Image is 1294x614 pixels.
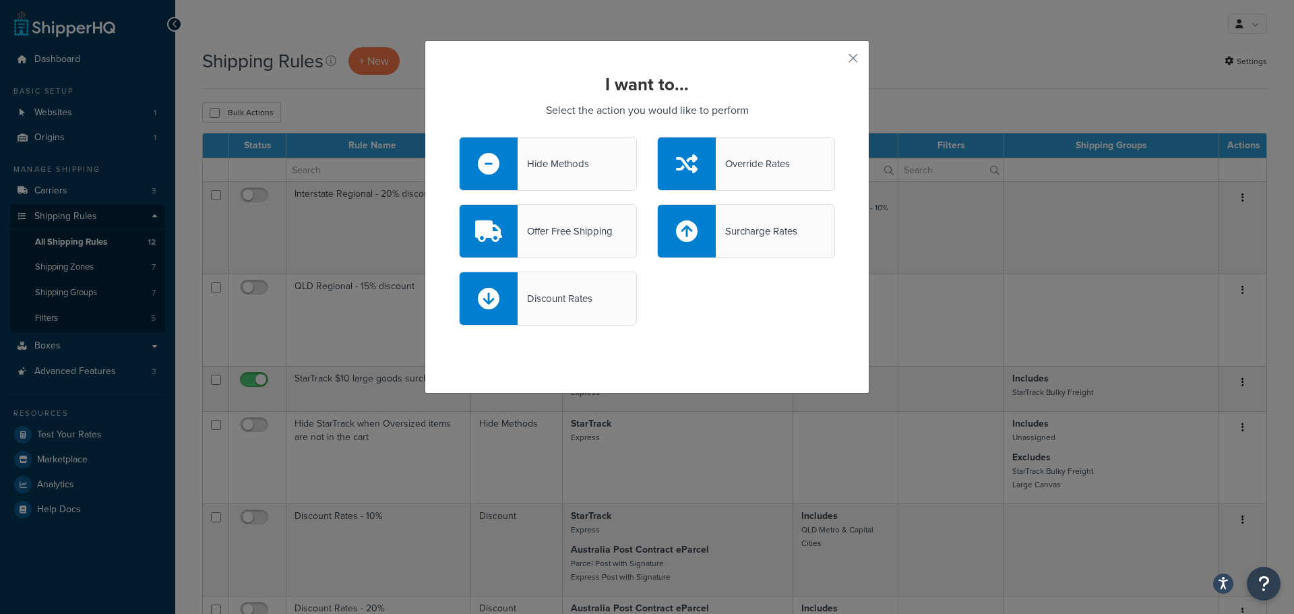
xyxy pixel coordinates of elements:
p: Select the action you would like to perform [459,101,835,120]
div: Surcharge Rates [716,222,797,241]
strong: I want to... [605,71,689,97]
button: Open Resource Center [1247,567,1281,601]
div: Discount Rates [518,289,592,308]
div: Hide Methods [518,154,589,173]
div: Override Rates [716,154,790,173]
div: Offer Free Shipping [518,222,613,241]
